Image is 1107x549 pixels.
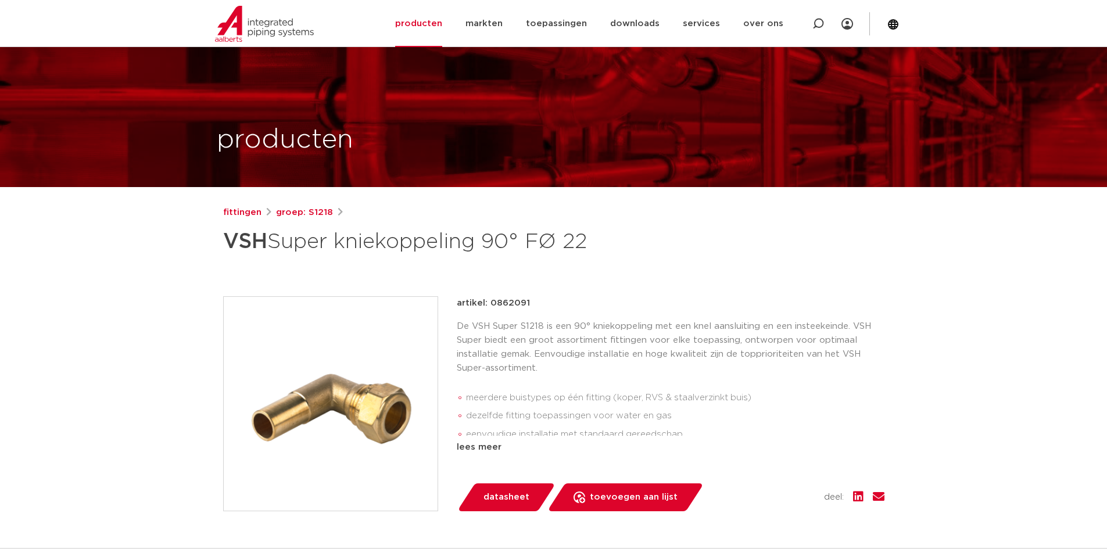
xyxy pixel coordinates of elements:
span: toevoegen aan lijst [590,488,678,507]
a: groep: S1218 [276,206,333,220]
strong: VSH [223,231,267,252]
div: lees meer [457,440,884,454]
h1: producten [217,121,353,159]
span: datasheet [483,488,529,507]
h1: Super kniekoppeling 90° FØ 22 [223,224,660,259]
li: dezelfde fitting toepassingen voor water en gas [466,407,884,425]
li: meerdere buistypes op één fitting (koper, RVS & staalverzinkt buis) [466,389,884,407]
img: Product Image for VSH Super kniekoppeling 90° FØ 22 [224,297,438,511]
p: De VSH Super S1218 is een 90° kniekoppeling met een knel aansluiting en een insteekeinde. VSH Sup... [457,320,884,375]
li: eenvoudige installatie met standaard gereedschap [466,425,884,444]
p: artikel: 0862091 [457,296,530,310]
a: fittingen [223,206,261,220]
a: datasheet [457,483,556,511]
span: deel: [824,490,844,504]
